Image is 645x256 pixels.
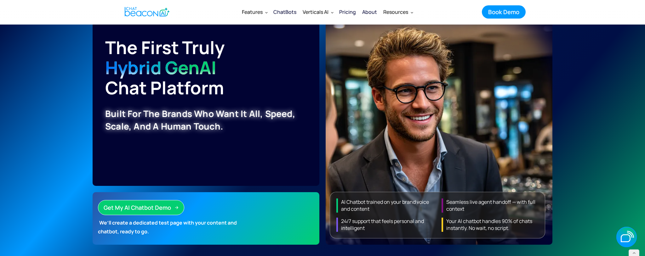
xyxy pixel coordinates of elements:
a: home [119,4,173,19]
a: Pricing [336,4,359,20]
div: Your AI chatbot handles 90% of chats instantly. No wait, no script. [442,218,542,232]
div: Features [242,8,263,16]
img: Dropdown [411,11,413,14]
div: Verticals AI [300,4,336,19]
div: Book Demo [488,8,519,16]
h1: The First Truly Chat Platform [105,37,315,98]
img: Arrow [175,206,179,209]
div: Seamless live agent handoff — with full context [442,198,542,213]
a: ChatBots [270,4,300,20]
div: Pricing [339,8,356,16]
img: Dropdown [331,11,334,14]
a: Get My AI Chatbot Demo [98,200,184,215]
a: Book Demo [482,5,526,19]
div: AI Chatbot trained on your brand voice and content [336,198,437,213]
div: Resources [380,4,416,19]
strong: We’ll create a dedicated test page with your content and chatbot, ready to go. [98,218,237,236]
span: Hybrid GenAI [105,55,216,80]
strong: Built for the brands who want it all, speed, scale, and a human touch. [105,108,295,132]
div: Features [239,4,270,19]
div: Get My AI Chatbot Demo [104,203,171,212]
div: About [362,8,377,16]
div: 24/7 support that feels personal and intelligent [336,218,437,232]
div: Verticals AI [303,8,328,16]
img: Dropdown [265,11,268,14]
div: Resources [383,8,408,16]
div: ChatBots [273,8,296,16]
a: About [359,4,380,20]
